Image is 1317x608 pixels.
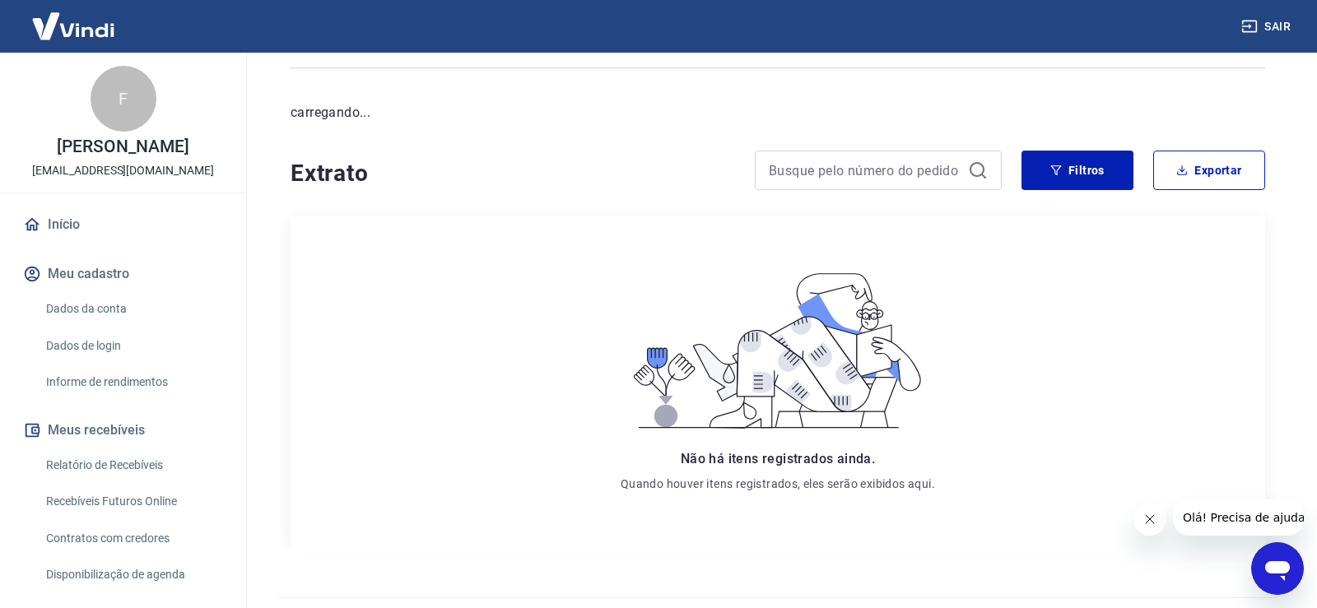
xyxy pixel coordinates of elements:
iframe: Mensagem da empresa [1173,499,1304,536]
a: Disponibilização de agenda [40,558,226,592]
button: Exportar [1153,151,1265,190]
span: Não há itens registrados ainda. [681,451,875,466]
input: Busque pelo número do pedido [769,158,961,183]
button: Sair [1238,12,1297,42]
p: Quando houver itens registrados, eles serão exibidos aqui. [621,476,935,492]
a: Recebíveis Futuros Online [40,485,226,518]
p: [PERSON_NAME] [57,138,188,155]
iframe: Botão para abrir a janela de mensagens [1251,542,1304,595]
a: Contratos com credores [40,522,226,555]
span: Olá! Precisa de ajuda? [10,12,138,25]
a: Relatório de Recebíveis [40,448,226,482]
img: Vindi [20,1,127,51]
p: carregando... [291,103,1265,123]
a: Dados de login [40,329,226,363]
a: Informe de rendimentos [40,365,226,399]
a: Início [20,207,226,243]
div: F [91,66,156,132]
button: Meus recebíveis [20,412,226,448]
button: Filtros [1021,151,1133,190]
iframe: Fechar mensagem [1133,503,1166,536]
h4: Extrato [291,157,735,190]
button: Meu cadastro [20,256,226,292]
p: [EMAIL_ADDRESS][DOMAIN_NAME] [32,162,214,179]
a: Dados da conta [40,292,226,326]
